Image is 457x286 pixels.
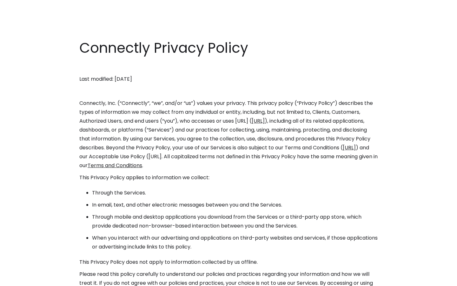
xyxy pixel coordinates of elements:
[6,274,38,284] aside: Language selected: English
[92,201,378,209] li: In email, text, and other electronic messages between you and the Services.
[79,38,378,58] h1: Connectly Privacy Policy
[79,87,378,96] p: ‍
[79,63,378,71] p: ‍
[13,275,38,284] ul: Language list
[79,173,378,182] p: This Privacy Policy applies to information we collect:
[92,213,378,230] li: Through mobile and desktop applications you download from the Services or a third-party app store...
[79,258,378,267] p: This Privacy Policy does not apply to information collected by us offline.
[252,117,265,125] a: [URL]
[92,188,378,197] li: Through the Services.
[92,234,378,251] li: When you interact with our advertising and applications on third-party websites and services, if ...
[79,75,378,84] p: Last modified: [DATE]
[79,99,378,170] p: Connectly, Inc. (“Connectly”, “we”, and/or “us”) values your privacy. This privacy policy (“Priva...
[343,144,356,151] a: [URL]
[88,162,142,169] a: Terms and Conditions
